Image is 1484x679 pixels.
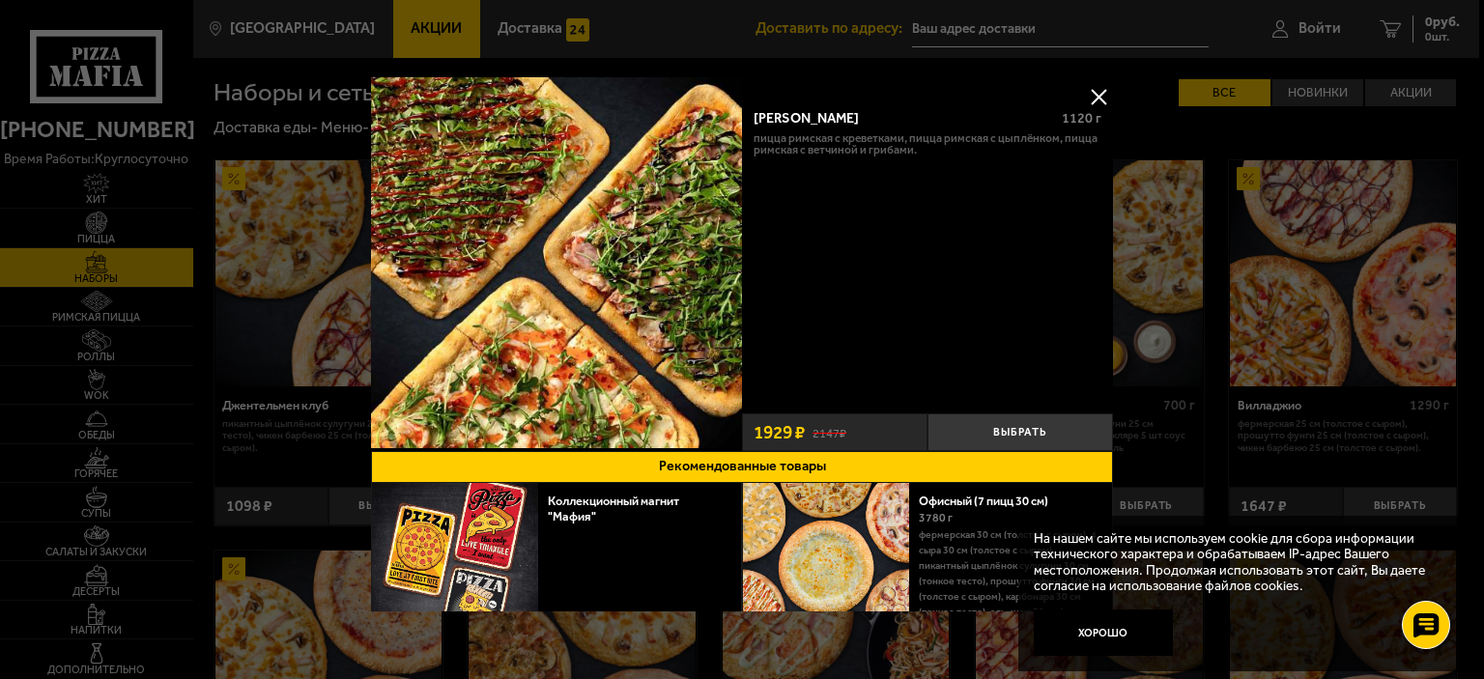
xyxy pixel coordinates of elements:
[548,494,679,523] a: Коллекционный магнит "Мафия"
[754,423,805,441] span: 1929 ₽
[371,451,1113,483] button: Рекомендованные товары
[1034,609,1173,656] button: Хорошо
[919,527,1098,651] p: Фермерская 30 см (толстое с сыром), 4 сыра 30 см (толстое с сыром), Пикантный цыплёнок сулугуни 3...
[754,110,1047,127] div: [PERSON_NAME]
[371,77,742,448] img: Мама Миа
[754,132,1101,157] p: Пицца Римская с креветками, Пицца Римская с цыплёнком, Пицца Римская с ветчиной и грибами.
[1034,531,1437,595] p: На нашем сайте мы используем cookie для сбора информации технического характера и обрабатываем IP...
[927,413,1113,451] button: Выбрать
[371,77,742,451] a: Мама Миа
[813,424,846,440] s: 2147 ₽
[919,511,953,524] span: 3780 г
[919,494,1064,508] a: Офисный (7 пицц 30 см)
[1062,110,1101,127] span: 1120 г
